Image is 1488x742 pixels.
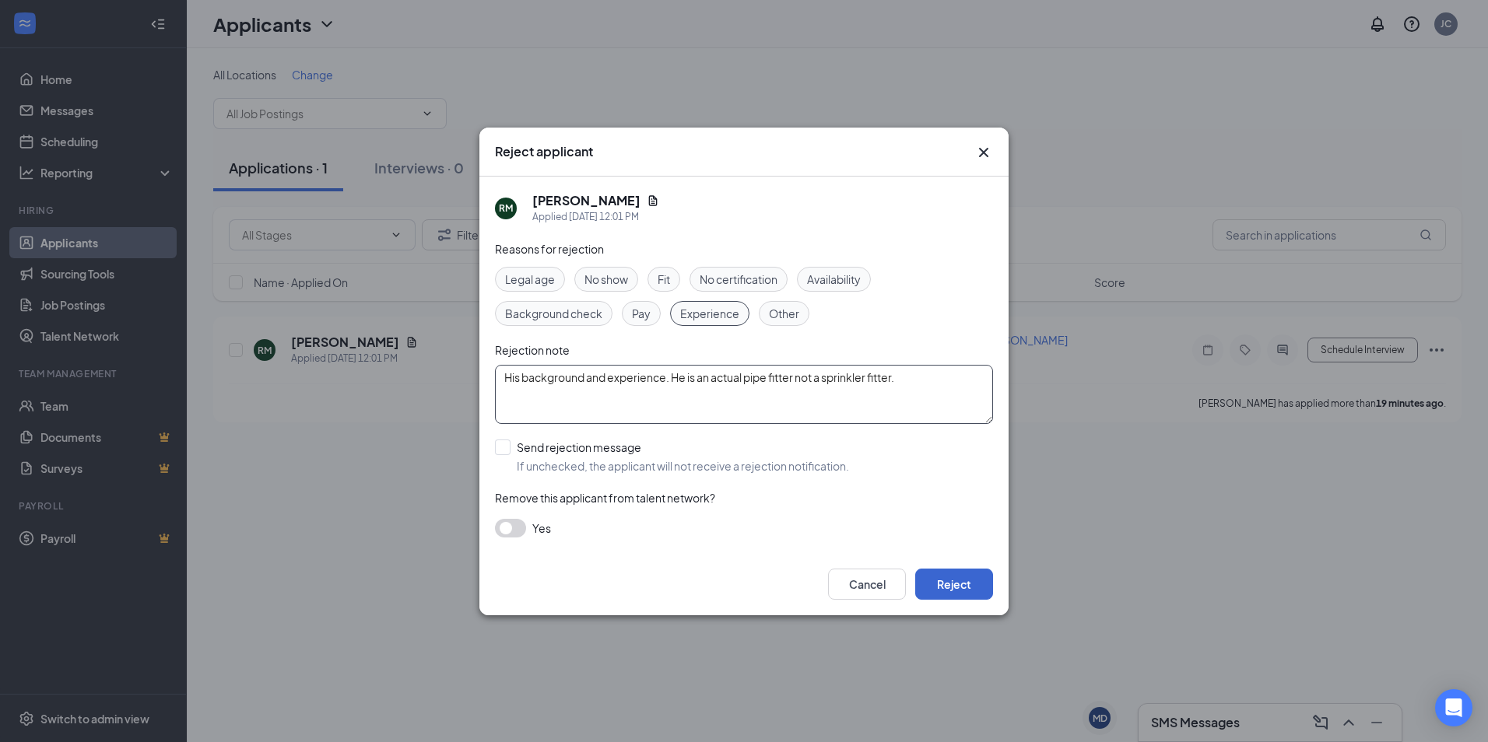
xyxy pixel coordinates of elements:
[532,192,640,209] h5: [PERSON_NAME]
[499,201,513,215] div: RM
[584,271,628,288] span: No show
[532,519,551,537] span: Yes
[495,365,993,424] textarea: His background and experience. He is an actual pipe fitter not a sprinkler fitter.
[495,343,570,357] span: Rejection note
[680,305,739,322] span: Experience
[647,194,659,207] svg: Document
[495,143,593,160] h3: Reject applicant
[974,143,993,162] svg: Cross
[632,305,651,322] span: Pay
[700,271,777,288] span: No certification
[807,271,861,288] span: Availability
[505,305,602,322] span: Background check
[495,242,604,256] span: Reasons for rejection
[1435,689,1472,726] div: Open Intercom Messenger
[974,143,993,162] button: Close
[828,569,906,600] button: Cancel
[532,209,659,225] div: Applied [DATE] 12:01 PM
[495,491,715,505] span: Remove this applicant from talent network?
[505,271,555,288] span: Legal age
[769,305,799,322] span: Other
[658,271,670,288] span: Fit
[915,569,993,600] button: Reject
